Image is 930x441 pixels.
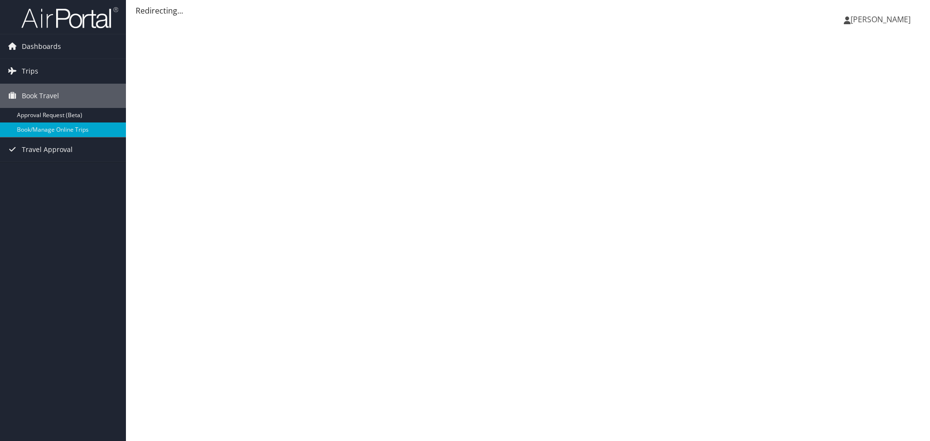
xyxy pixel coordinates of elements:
[22,137,73,162] span: Travel Approval
[22,59,38,83] span: Trips
[22,84,59,108] span: Book Travel
[136,5,920,16] div: Redirecting...
[851,14,911,25] span: [PERSON_NAME]
[844,5,920,34] a: [PERSON_NAME]
[22,34,61,59] span: Dashboards
[21,6,118,29] img: airportal-logo.png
